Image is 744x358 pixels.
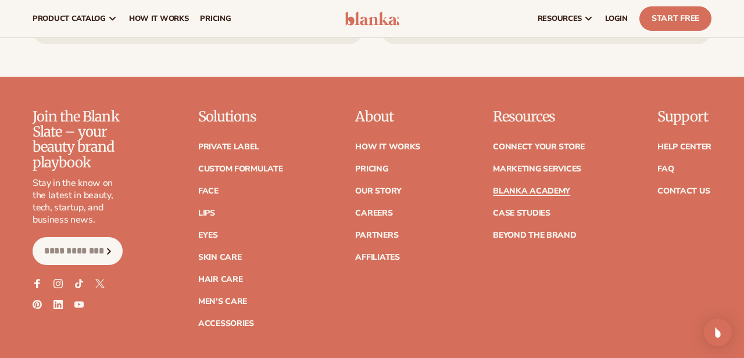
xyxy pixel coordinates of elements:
[538,14,582,23] span: resources
[355,209,392,217] a: Careers
[198,320,254,328] a: Accessories
[198,187,219,195] a: Face
[493,187,570,195] a: Blanka Academy
[198,231,218,239] a: Eyes
[657,187,710,195] a: Contact Us
[33,109,123,171] p: Join the Blank Slate – your beauty brand playbook
[198,209,215,217] a: Lips
[605,14,628,23] span: LOGIN
[33,177,123,225] p: Stay in the know on the latest in beauty, tech, startup, and business news.
[704,318,732,346] div: Open Intercom Messenger
[355,143,420,151] a: How It Works
[657,165,674,173] a: FAQ
[198,298,247,306] a: Men's Care
[129,14,189,23] span: How It Works
[493,165,581,173] a: Marketing services
[355,253,399,262] a: Affiliates
[355,165,388,173] a: Pricing
[198,109,283,124] p: Solutions
[657,143,711,151] a: Help Center
[493,143,585,151] a: Connect your store
[355,187,401,195] a: Our Story
[493,209,550,217] a: Case Studies
[493,109,585,124] p: Resources
[96,237,122,265] button: Subscribe
[355,109,420,124] p: About
[345,12,399,26] img: logo
[198,253,241,262] a: Skin Care
[198,275,242,284] a: Hair Care
[657,109,711,124] p: Support
[33,14,106,23] span: product catalog
[200,14,231,23] span: pricing
[493,231,577,239] a: Beyond the brand
[355,231,398,239] a: Partners
[639,6,711,31] a: Start Free
[198,165,283,173] a: Custom formulate
[198,143,259,151] a: Private label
